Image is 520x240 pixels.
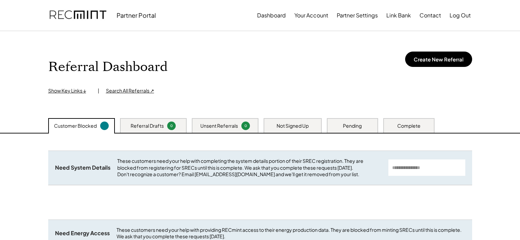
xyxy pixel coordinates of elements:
[405,52,472,67] button: Create New Referral
[48,87,91,94] div: Show Key Links ↓
[450,9,471,22] button: Log Out
[277,123,309,129] div: Not Signed Up
[106,87,154,94] div: Search All Referrals ↗
[294,9,328,22] button: Your Account
[117,158,382,178] div: These customers need your help with completing the system details portion of their SREC registrat...
[257,9,286,22] button: Dashboard
[386,9,411,22] button: Link Bank
[337,9,378,22] button: Partner Settings
[200,123,238,129] div: Unsent Referrals
[131,123,164,129] div: Referral Drafts
[98,87,99,94] div: |
[55,230,110,237] div: Need Energy Access
[397,123,421,129] div: Complete
[48,59,168,75] h1: Referral Dashboard
[191,48,229,86] img: yH5BAEAAAAALAAAAAABAAEAAAIBRAA7
[55,164,110,171] div: Need System Details
[54,123,97,129] div: Customer Blocked
[117,227,465,240] div: These customers need your help with providing RECmint access to their energy production data. The...
[419,9,441,22] button: Contact
[168,123,175,128] div: 0
[50,4,106,27] img: recmint-logotype%403x.png
[343,123,362,129] div: Pending
[117,11,156,19] div: Partner Portal
[242,123,249,128] div: 0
